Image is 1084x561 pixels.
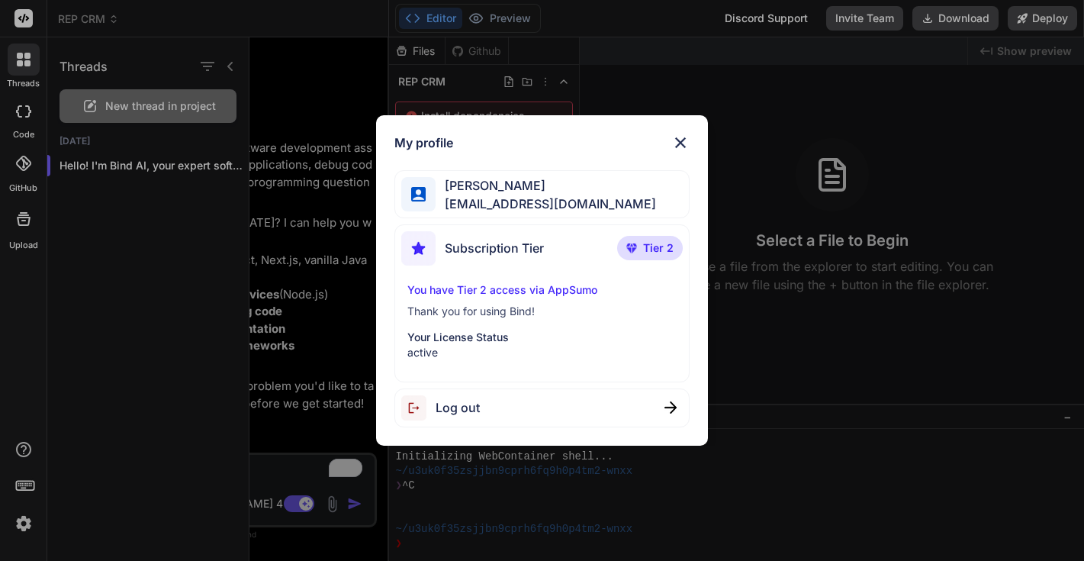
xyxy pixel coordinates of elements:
[411,187,426,202] img: profile
[436,176,656,195] span: [PERSON_NAME]
[407,282,676,298] p: You have Tier 2 access via AppSumo
[671,134,690,152] img: close
[664,401,677,414] img: close
[401,395,436,421] img: logout
[407,345,676,360] p: active
[445,239,544,257] span: Subscription Tier
[407,330,676,345] p: Your License Status
[436,398,480,417] span: Log out
[643,240,674,256] span: Tier 2
[394,134,453,152] h1: My profile
[626,243,637,253] img: premium
[401,231,436,266] img: subscription
[407,304,676,319] p: Thank you for using Bind!
[436,195,656,213] span: [EMAIL_ADDRESS][DOMAIN_NAME]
